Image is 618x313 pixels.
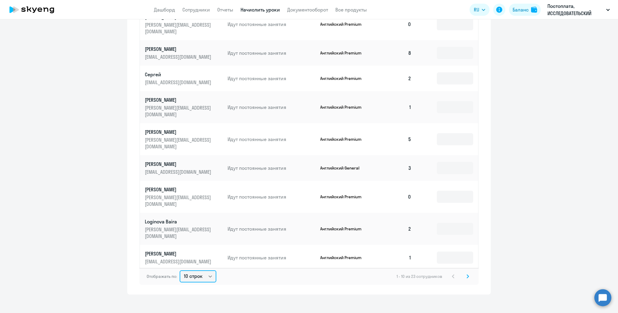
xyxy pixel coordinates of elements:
p: [PERSON_NAME] [145,186,213,193]
p: [PERSON_NAME][EMAIL_ADDRESS][DOMAIN_NAME] [145,21,213,35]
a: [PERSON_NAME][EMAIL_ADDRESS][DOMAIN_NAME] [145,46,223,60]
a: [PERSON_NAME][EMAIL_ADDRESS][DOMAIN_NAME] [145,161,223,175]
td: 1 [374,91,416,123]
span: RU [474,6,479,13]
a: Отчеты [217,7,233,13]
a: [PERSON_NAME][PERSON_NAME][EMAIL_ADDRESS][DOMAIN_NAME] [145,186,223,207]
td: 3 [374,155,416,181]
td: 8 [374,40,416,66]
p: Идут постоянные занятия [228,226,315,232]
p: [EMAIL_ADDRESS][DOMAIN_NAME] [145,79,213,86]
p: Идут постоянные занятия [228,136,315,143]
p: [PERSON_NAME] [145,250,213,257]
p: [PERSON_NAME] [145,161,213,167]
td: 0 [374,181,416,213]
p: Английский Premium [320,255,366,260]
button: Балансbalance [509,4,541,16]
p: [PERSON_NAME] [145,129,213,135]
p: Английский Premium [320,21,366,27]
p: Идут постоянные занятия [228,254,315,261]
p: [PERSON_NAME] [145,46,213,52]
span: 1 - 10 из 23 сотрудников [397,274,442,279]
p: Английский Premium [320,226,366,232]
p: Английский Premium [320,137,366,142]
p: [PERSON_NAME] [145,97,213,103]
p: [EMAIL_ADDRESS][DOMAIN_NAME] [145,169,213,175]
a: Документооборот [287,7,328,13]
p: [PERSON_NAME][EMAIL_ADDRESS][DOMAIN_NAME] [145,226,213,239]
a: Loginova Baira[PERSON_NAME][EMAIL_ADDRESS][DOMAIN_NAME] [145,218,223,239]
span: Отображать по: [147,274,177,279]
p: Английский Premium [320,76,366,81]
td: 2 [374,66,416,91]
a: [PERSON_NAME][PERSON_NAME][EMAIL_ADDRESS][DOMAIN_NAME] [145,129,223,150]
p: Английский General [320,165,366,171]
p: [PERSON_NAME][EMAIL_ADDRESS][DOMAIN_NAME] [145,137,213,150]
a: [PERSON_NAME][EMAIL_ADDRESS][DOMAIN_NAME] [145,250,223,265]
a: [PERSON_NAME][PERSON_NAME][EMAIL_ADDRESS][DOMAIN_NAME] [145,14,223,35]
a: Все продукты [335,7,367,13]
td: 0 [374,8,416,40]
p: [EMAIL_ADDRESS][DOMAIN_NAME] [145,54,213,60]
p: Постоплата, ИССЛЕДОВАТЕЛЬСКИЙ ЦЕНТР [GEOGRAPHIC_DATA], ООО [547,2,604,17]
p: Английский Premium [320,194,366,199]
td: 5 [374,123,416,155]
td: 1 [374,245,416,270]
button: RU [470,4,490,16]
p: Английский Premium [320,50,366,56]
p: Идут постоянные занятия [228,75,315,82]
div: Баланс [513,6,529,13]
p: Cергей [145,71,213,78]
p: [PERSON_NAME][EMAIL_ADDRESS][DOMAIN_NAME] [145,194,213,207]
p: Идут постоянные занятия [228,193,315,200]
p: Идут постоянные занятия [228,50,315,56]
a: Сотрудники [182,7,210,13]
p: Английский Premium [320,104,366,110]
p: Идут постоянные занятия [228,165,315,171]
p: Идут постоянные занятия [228,104,315,110]
a: Cергей[EMAIL_ADDRESS][DOMAIN_NAME] [145,71,223,86]
button: Постоплата, ИССЛЕДОВАТЕЛЬСКИЙ ЦЕНТР [GEOGRAPHIC_DATA], ООО [544,2,613,17]
a: [PERSON_NAME][PERSON_NAME][EMAIL_ADDRESS][DOMAIN_NAME] [145,97,223,118]
td: 2 [374,213,416,245]
p: [PERSON_NAME][EMAIL_ADDRESS][DOMAIN_NAME] [145,104,213,118]
p: Идут постоянные занятия [228,21,315,28]
img: balance [531,7,537,13]
p: Loginova Baira [145,218,213,225]
a: Начислить уроки [241,7,280,13]
p: [EMAIL_ADDRESS][DOMAIN_NAME] [145,258,213,265]
a: Дашборд [154,7,175,13]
